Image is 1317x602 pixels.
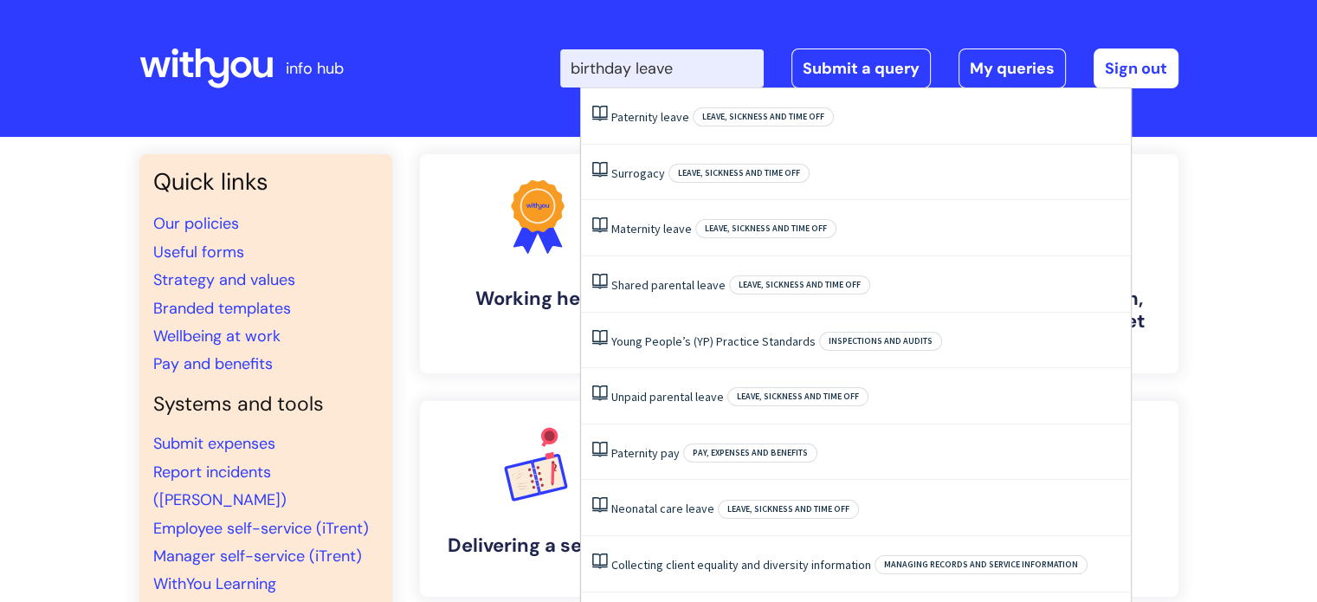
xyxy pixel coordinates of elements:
[153,546,362,566] a: Manager self-service (iTrent)
[420,401,655,597] a: Delivering a service
[153,269,295,290] a: Strategy and values
[791,49,931,88] a: Submit a query
[727,387,868,406] span: Leave, sickness and time off
[153,298,291,319] a: Branded templates
[153,462,287,510] a: Report incidents ([PERSON_NAME])
[560,49,1178,88] div: | -
[695,219,836,238] span: Leave, sickness and time off
[560,49,764,87] input: Search
[693,107,834,126] span: Leave, sickness and time off
[611,277,726,293] a: Shared parental leave
[153,433,275,454] a: Submit expenses
[819,332,942,351] span: Inspections and audits
[875,555,1088,574] span: Managing records and service information
[729,275,870,295] span: Leave, sickness and time off
[153,213,239,234] a: Our policies
[611,389,724,405] a: Unpaid parental leave
[611,501,714,516] a: Neonatal care leave
[611,445,680,461] a: Paternity pay
[153,518,369,539] a: Employee self-service (iTrent)
[420,154,655,373] a: Working here
[434,534,642,557] h4: Delivering a service
[959,49,1066,88] a: My queries
[611,221,692,236] a: Maternity leave
[286,55,344,82] p: info hub
[611,165,665,181] a: Surrogacy
[611,333,816,349] a: Young People’s (YP) Practice Standards
[153,392,378,417] h4: Systems and tools
[668,164,810,183] span: Leave, sickness and time off
[611,557,871,573] a: Collecting client equality and diversity information
[153,326,281,346] a: Wellbeing at work
[434,288,642,310] h4: Working here
[153,573,276,594] a: WithYou Learning
[153,168,378,196] h3: Quick links
[153,242,244,262] a: Useful forms
[611,109,689,125] a: Paternity leave
[718,500,859,519] span: Leave, sickness and time off
[153,353,273,374] a: Pay and benefits
[1094,49,1178,88] a: Sign out
[683,443,817,463] span: Pay, expenses and benefits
